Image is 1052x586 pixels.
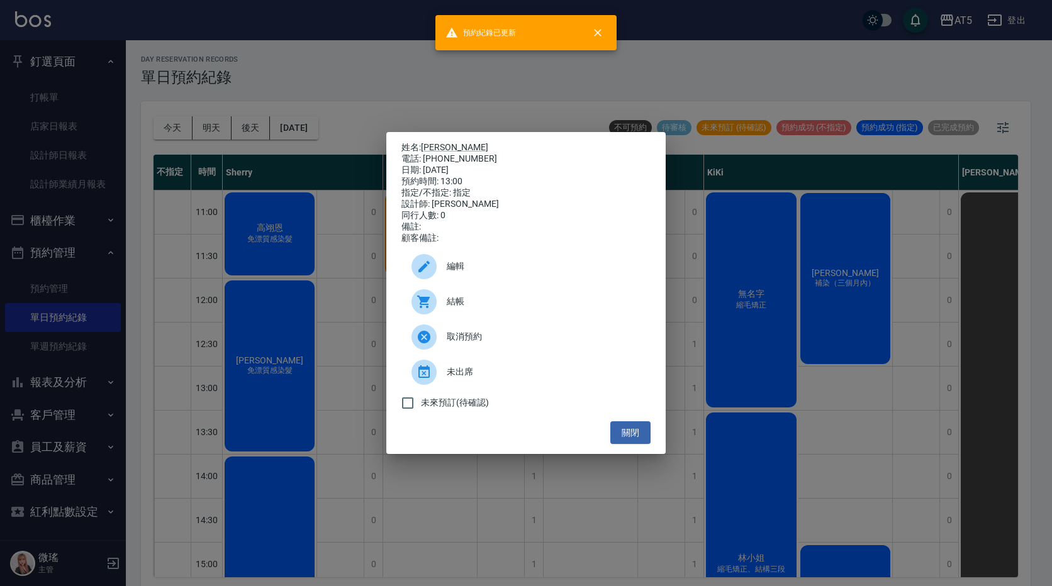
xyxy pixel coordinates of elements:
[401,210,651,221] div: 同行人數: 0
[610,421,651,445] button: 關閉
[447,365,641,379] span: 未出席
[584,19,612,47] button: close
[421,396,489,409] span: 未來預訂(待確認)
[447,260,641,273] span: 編輯
[401,187,651,199] div: 指定/不指定: 指定
[401,165,651,176] div: 日期: [DATE]
[401,233,651,244] div: 顧客備註:
[447,295,641,308] span: 結帳
[401,199,651,210] div: 設計師: [PERSON_NAME]
[401,319,651,355] div: 取消預約
[401,355,651,390] div: 未出席
[421,142,488,152] a: [PERSON_NAME]
[401,249,651,284] div: 編輯
[401,221,651,233] div: 備註:
[447,330,641,343] span: 取消預約
[445,26,516,39] span: 預約紀錄已更新
[401,176,651,187] div: 預約時間: 13:00
[401,153,651,165] div: 電話: [PHONE_NUMBER]
[401,284,651,319] a: 結帳
[401,142,651,153] p: 姓名:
